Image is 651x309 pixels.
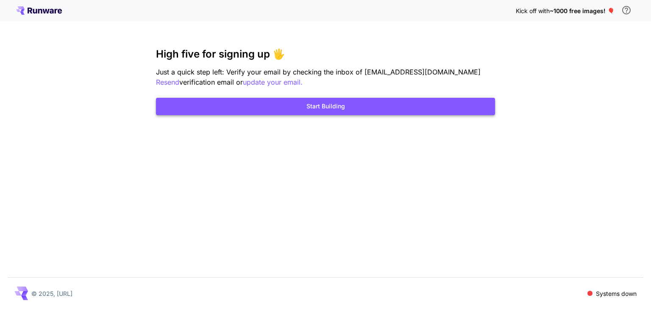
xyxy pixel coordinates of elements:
button: update your email. [243,77,303,88]
h3: High five for signing up 🖐️ [156,48,495,60]
button: In order to qualify for free credit, you need to sign up with a business email address and click ... [618,2,635,19]
button: Start Building [156,98,495,115]
p: Systems down [596,289,637,298]
span: Just a quick step left: Verify your email by checking the inbox of [EMAIL_ADDRESS][DOMAIN_NAME] [156,68,481,76]
p: © 2025, [URL] [31,289,72,298]
span: verification email or [179,78,243,86]
span: ~1000 free images! 🎈 [550,7,615,14]
button: Resend [156,77,179,88]
span: Kick off with [516,7,550,14]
